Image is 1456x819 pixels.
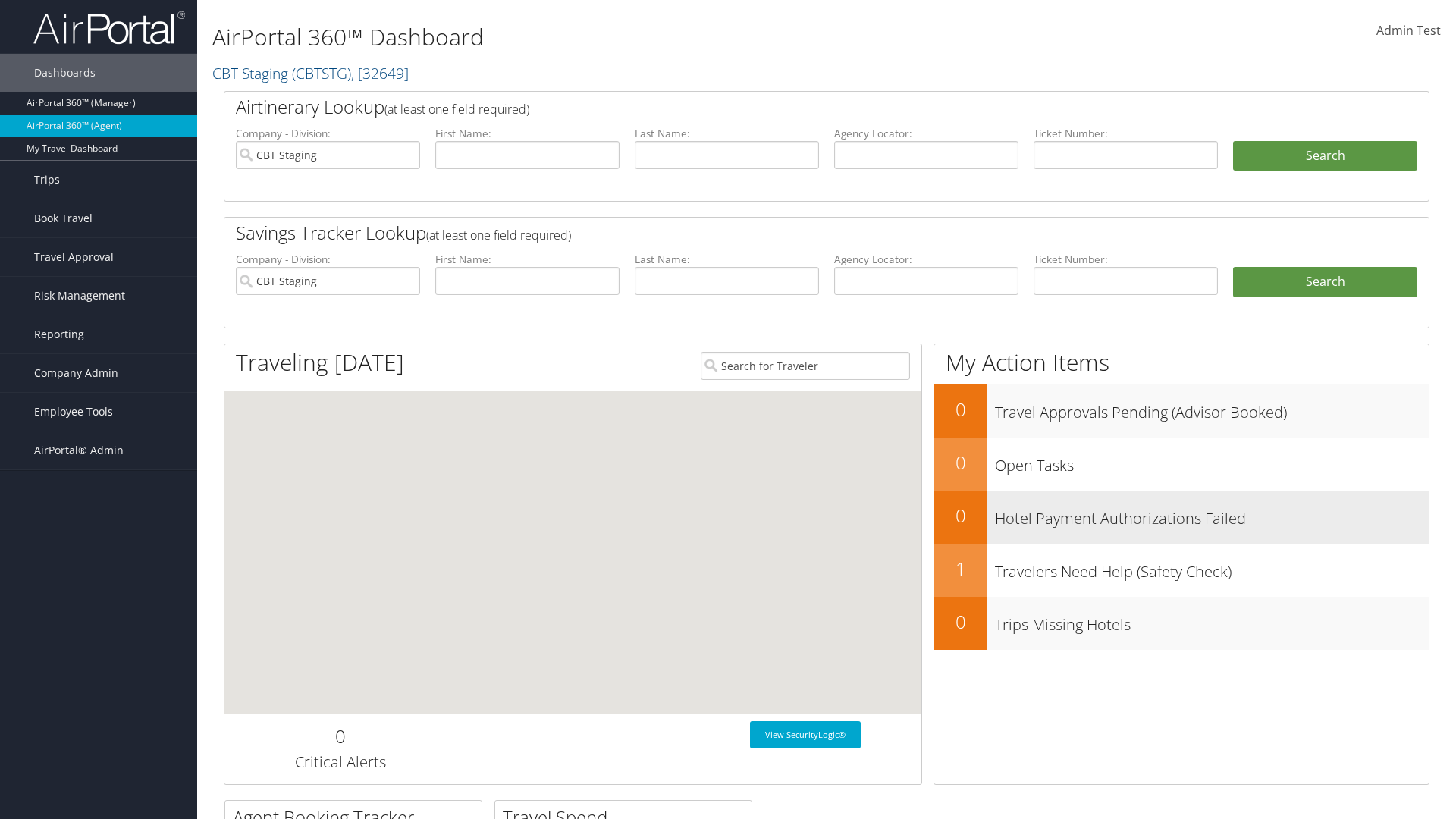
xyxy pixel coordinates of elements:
[34,354,118,392] span: Company Admin
[236,267,420,295] input: search accounts
[384,101,529,118] span: (at least one field required)
[1233,267,1417,297] a: Search
[435,252,620,267] label: First Name:
[834,252,1018,267] label: Agency Locator:
[995,394,1429,423] h3: Travel Approvals Pending (Advisor Booked)
[995,447,1429,476] h3: Open Tasks
[934,384,1429,438] a: 0Travel Approvals Pending (Advisor Booked)
[750,721,861,748] a: View SecurityLogic®
[236,220,1317,246] h2: Savings Tracker Lookup
[995,554,1429,582] h3: Travelers Need Help (Safety Check)
[34,161,60,199] span: Trips
[34,54,96,92] span: Dashboards
[934,450,987,475] h2: 0
[834,126,1018,141] label: Agency Locator:
[236,94,1317,120] h2: Airtinerary Lookup
[34,393,113,431] span: Employee Tools
[212,21,1031,53] h1: AirPortal 360™ Dashboard
[426,227,571,243] span: (at least one field required)
[236,126,420,141] label: Company - Division:
[212,63,409,83] a: CBT Staging
[292,63,351,83] span: ( CBTSTG )
[1376,22,1441,39] span: Admin Test
[934,491,1429,544] a: 0Hotel Payment Authorizations Failed
[1034,252,1218,267] label: Ticket Number:
[34,238,114,276] span: Travel Approval
[236,752,445,773] h3: Critical Alerts
[236,252,420,267] label: Company - Division:
[236,347,404,378] h1: Traveling [DATE]
[34,431,124,469] span: AirPortal® Admin
[34,277,125,315] span: Risk Management
[635,126,819,141] label: Last Name:
[995,607,1429,635] h3: Trips Missing Hotels
[236,723,445,749] h2: 0
[635,252,819,267] label: Last Name:
[934,597,1429,650] a: 0Trips Missing Hotels
[1233,141,1417,171] button: Search
[34,199,93,237] span: Book Travel
[351,63,409,83] span: , [ 32649 ]
[1376,8,1441,55] a: Admin Test
[934,347,1429,378] h1: My Action Items
[934,609,987,635] h2: 0
[934,397,987,422] h2: 0
[33,10,185,45] img: airportal-logo.png
[995,500,1429,529] h3: Hotel Payment Authorizations Failed
[34,315,84,353] span: Reporting
[934,544,1429,597] a: 1Travelers Need Help (Safety Check)
[934,556,987,582] h2: 1
[701,352,910,380] input: Search for Traveler
[934,438,1429,491] a: 0Open Tasks
[435,126,620,141] label: First Name:
[1034,126,1218,141] label: Ticket Number:
[934,503,987,529] h2: 0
